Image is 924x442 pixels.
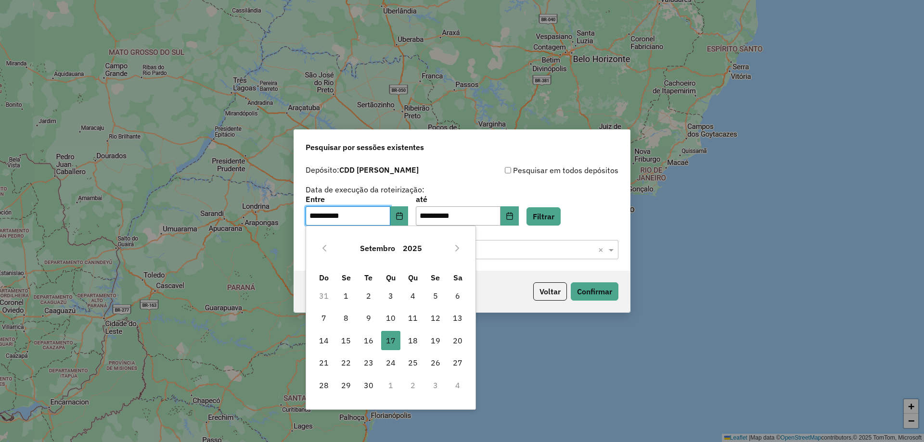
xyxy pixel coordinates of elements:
[339,165,419,175] strong: CDD [PERSON_NAME]
[424,285,447,307] td: 5
[336,376,356,395] span: 29
[336,308,356,328] span: 8
[402,374,424,396] td: 2
[357,307,379,329] td: 9
[313,307,335,329] td: 7
[449,240,465,256] button: Next Month
[380,329,402,352] td: 17
[364,273,372,282] span: Te
[313,329,335,352] td: 14
[402,352,424,374] td: 25
[403,286,423,305] span: 4
[571,282,618,301] button: Confirmar
[357,374,379,396] td: 30
[357,329,379,352] td: 16
[381,286,400,305] span: 3
[447,352,469,374] td: 27
[359,308,378,328] span: 9
[357,285,379,307] td: 2
[403,308,423,328] span: 11
[424,307,447,329] td: 12
[359,353,378,372] span: 23
[426,286,445,305] span: 5
[359,286,378,305] span: 2
[314,353,334,372] span: 21
[380,285,402,307] td: 3
[453,273,462,282] span: Sa
[356,237,399,260] button: Choose Month
[335,374,357,396] td: 29
[336,353,356,372] span: 22
[447,329,469,352] td: 20
[313,374,335,396] td: 28
[408,273,418,282] span: Qu
[399,237,426,260] button: Choose Year
[426,308,445,328] span: 12
[448,353,467,372] span: 27
[359,331,378,350] span: 16
[335,307,357,329] td: 8
[319,273,329,282] span: Do
[306,226,476,410] div: Choose Date
[426,331,445,350] span: 19
[306,184,424,195] label: Data de execução da roteirização:
[314,331,334,350] span: 14
[380,374,402,396] td: 1
[403,331,423,350] span: 18
[431,273,440,282] span: Se
[447,285,469,307] td: 6
[386,273,396,282] span: Qu
[426,353,445,372] span: 26
[335,329,357,352] td: 15
[500,206,519,226] button: Choose Date
[533,282,567,301] button: Voltar
[313,285,335,307] td: 31
[447,374,469,396] td: 4
[306,193,408,205] label: Entre
[359,376,378,395] span: 30
[317,240,332,256] button: Previous Month
[381,308,400,328] span: 10
[448,331,467,350] span: 20
[462,164,618,176] div: Pesquisar em todos depósitos
[335,352,357,374] td: 22
[416,193,518,205] label: até
[381,353,400,372] span: 24
[424,352,447,374] td: 26
[448,308,467,328] span: 13
[336,286,356,305] span: 1
[598,244,606,255] span: Clear all
[381,331,400,350] span: 17
[336,331,356,350] span: 15
[313,352,335,374] td: 21
[447,307,469,329] td: 13
[380,352,402,374] td: 24
[380,307,402,329] td: 10
[448,286,467,305] span: 6
[314,376,334,395] span: 28
[402,329,424,352] td: 18
[424,329,447,352] td: 19
[335,285,357,307] td: 1
[342,273,351,282] span: Se
[402,285,424,307] td: 4
[314,308,334,328] span: 7
[424,374,447,396] td: 3
[306,164,419,176] label: Depósito:
[390,206,409,226] button: Choose Date
[357,352,379,374] td: 23
[402,307,424,329] td: 11
[526,207,561,226] button: Filtrar
[306,141,424,153] span: Pesquisar por sessões existentes
[403,353,423,372] span: 25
